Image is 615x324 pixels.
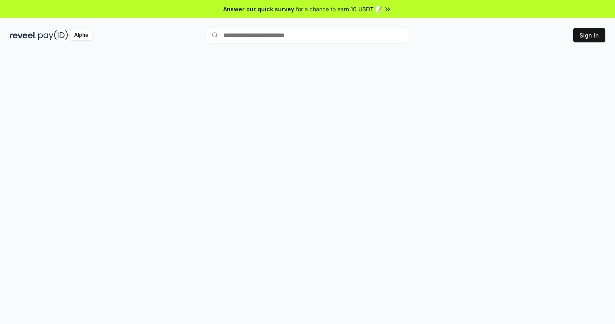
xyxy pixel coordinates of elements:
span: for a chance to earn 10 USDT 📝 [296,5,382,13]
span: Answer our quick survey [223,5,294,13]
button: Sign In [573,28,605,42]
div: Alpha [70,30,92,40]
img: pay_id [38,30,68,40]
img: reveel_dark [10,30,37,40]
